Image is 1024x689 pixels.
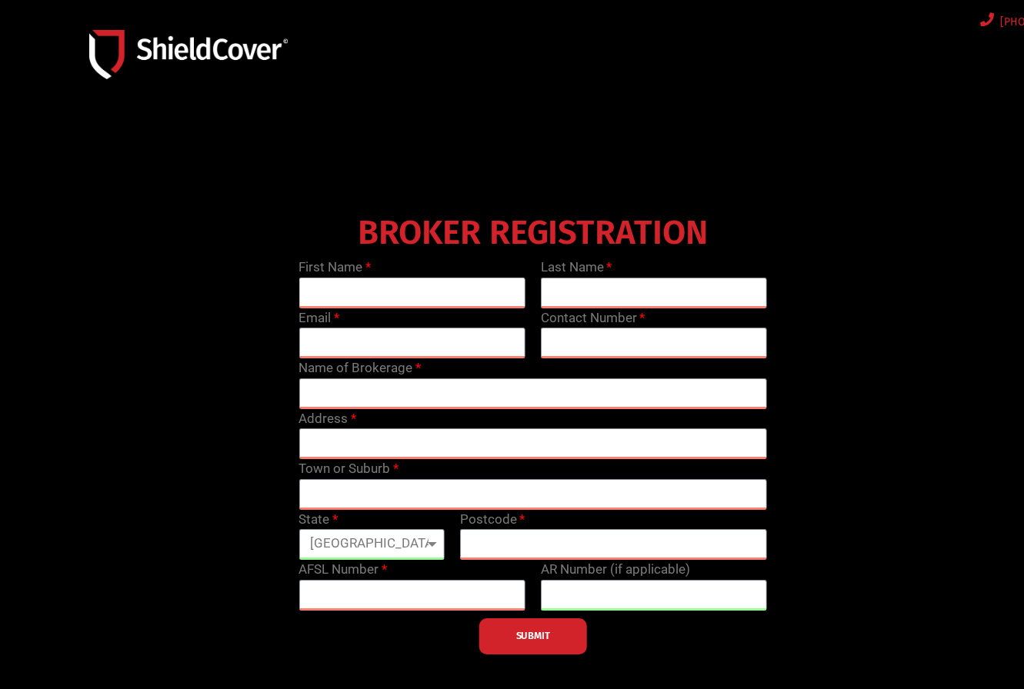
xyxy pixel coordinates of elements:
span: SUBMIT [516,634,550,637]
label: Address [299,409,355,429]
label: Last Name [541,258,612,278]
label: Email [299,308,339,328]
label: Name of Brokerage [299,358,420,378]
label: AFSL Number [299,560,386,580]
img: Shield-Cover-Underwriting-Australia-logo-full [89,30,288,78]
h4: BROKER REGISTRATION [291,224,775,242]
label: Contact Number [541,308,645,328]
button: SUBMIT [479,618,587,654]
label: AR Number (if applicable) [541,560,690,580]
label: Town or Suburb [299,459,398,479]
label: First Name [299,258,370,278]
label: Postcode [460,510,525,530]
label: State [299,510,337,530]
